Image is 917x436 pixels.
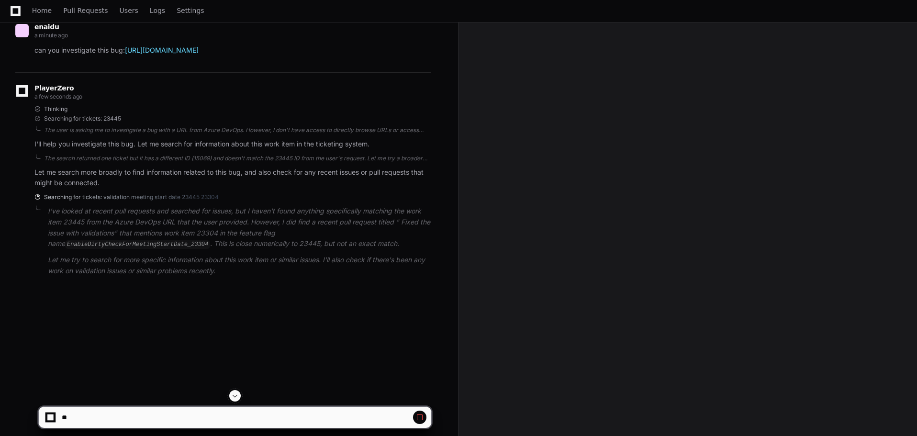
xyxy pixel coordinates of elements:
a: [URL][DOMAIN_NAME] [125,46,199,54]
span: PlayerZero [34,85,74,91]
code: EnableDirtyCheckForMeetingStartDate_23304 [65,240,210,249]
p: I'll help you investigate this bug. Let me search for information about this work item in the tic... [34,139,431,150]
p: can you investigate this bug: [34,45,431,56]
span: Searching for tickets: 23445 [44,115,121,123]
span: Home [32,8,52,13]
p: I've looked at recent pull requests and searched for issues, but I haven't found anything specifi... [48,206,431,250]
span: a minute ago [34,32,67,39]
div: The user is asking me to investigate a bug with a URL from Azure DevOps. However, I don't have ac... [44,126,431,134]
span: Thinking [44,105,67,113]
span: Pull Requests [63,8,108,13]
p: Let me try to search for more specific information about this work item or similar issues. I'll a... [48,255,431,277]
span: Users [120,8,138,13]
p: Let me search more broadly to find information related to this bug, and also check for any recent... [34,167,431,189]
span: Logs [150,8,165,13]
span: Settings [177,8,204,13]
span: Searching for tickets: validation meeting start date 23445 23304 [44,193,219,201]
span: a few seconds ago [34,93,82,100]
span: enaidu [34,23,59,31]
div: The search returned one ticket but it has a different ID (15069) and doesn't match the 23445 ID f... [44,155,431,162]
